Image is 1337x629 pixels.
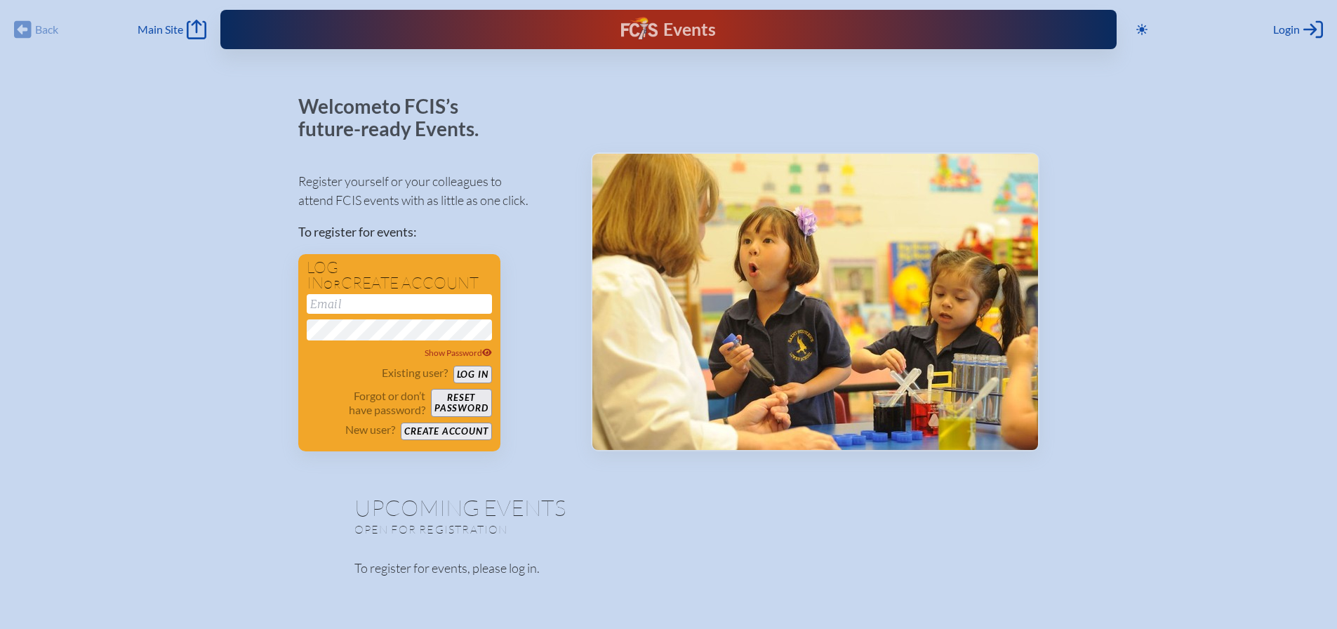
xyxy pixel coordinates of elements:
h1: Upcoming Events [354,496,983,519]
p: Existing user? [382,366,448,380]
h1: Log in create account [307,260,492,291]
p: Welcome to FCIS’s future-ready Events. [298,95,495,140]
p: New user? [345,423,395,437]
p: To register for events: [298,223,568,241]
p: Forgot or don’t have password? [307,389,426,417]
span: Login [1273,22,1300,37]
button: Create account [401,423,491,440]
p: To register for events, please log in. [354,559,983,578]
p: Register yourself or your colleagues to attend FCIS events with as little as one click. [298,172,568,210]
span: Main Site [138,22,183,37]
p: Open for registration [354,522,725,536]
img: Events [592,154,1038,450]
button: Log in [453,366,492,383]
span: Show Password [425,347,492,358]
input: Email [307,294,492,314]
a: Main Site [138,20,206,39]
button: Resetpassword [431,389,491,417]
div: FCIS Events — Future ready [467,17,870,42]
span: or [324,277,341,291]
